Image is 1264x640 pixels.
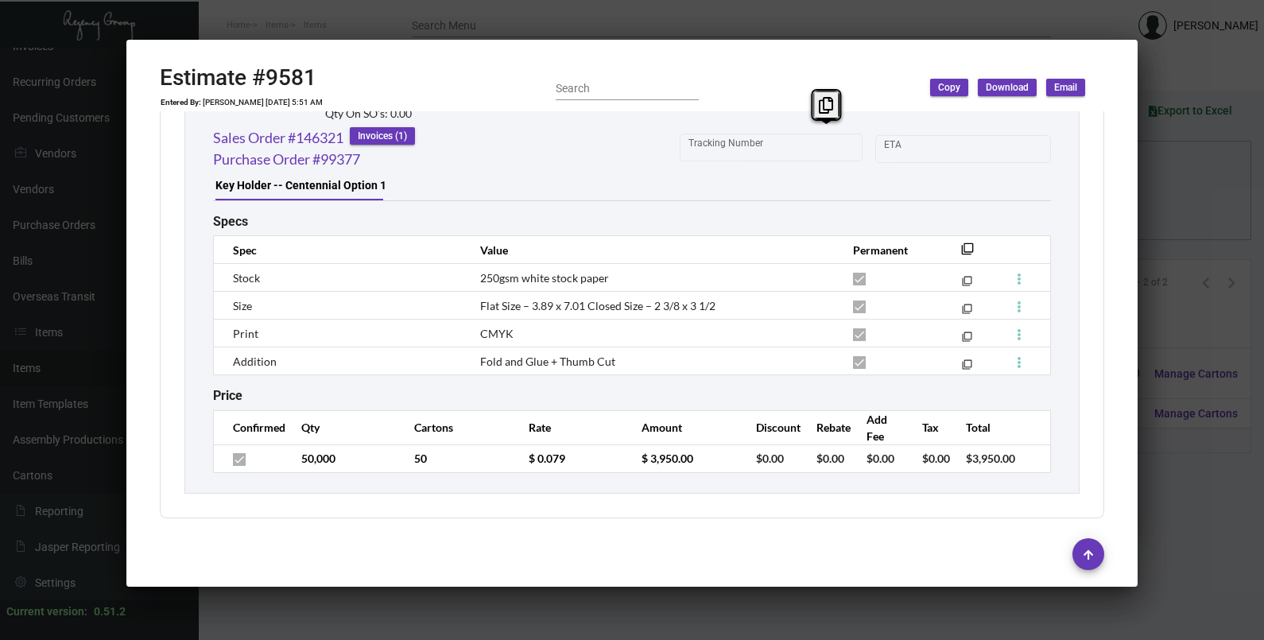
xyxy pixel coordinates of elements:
[513,410,626,444] th: Rate
[867,452,894,465] span: $0.00
[962,363,972,373] mat-icon: filter_none
[285,410,398,444] th: Qty
[350,127,415,145] button: Invoices (1)
[801,410,851,444] th: Rebate
[978,79,1037,96] button: Download
[480,299,715,312] span: Flat Size – 3.89 x 7.01 Closed Size – 2 3/8 x 3 1/2
[1054,81,1077,95] span: Email
[740,410,801,444] th: Discount
[160,98,202,107] td: Entered By:
[816,452,844,465] span: $0.00
[94,603,126,620] div: 0.51.2
[160,64,324,91] h2: Estimate #9581
[851,410,906,444] th: Add Fee
[214,236,465,264] th: Spec
[202,98,324,107] td: [PERSON_NAME] [DATE] 5:51 AM
[884,142,933,155] input: Start date
[213,149,360,170] a: Purchase Order #99377
[464,236,836,264] th: Value
[480,327,514,340] span: CMYK
[214,410,286,444] th: Confirmed
[938,81,960,95] span: Copy
[480,271,609,285] span: 250gsm white stock paper
[398,410,513,444] th: Cartons
[756,452,784,465] span: $0.00
[233,327,258,340] span: Print
[950,410,1015,444] th: Total
[626,410,740,444] th: Amount
[6,603,87,620] div: Current version:
[922,452,950,465] span: $0.00
[233,271,260,285] span: Stock
[961,247,974,260] mat-icon: filter_none
[213,214,248,229] h2: Specs
[962,307,972,317] mat-icon: filter_none
[213,127,343,149] a: Sales Order #146321
[233,355,277,368] span: Addition
[819,97,833,114] i: Copy
[962,279,972,289] mat-icon: filter_none
[906,410,950,444] th: Tax
[358,130,407,143] span: Invoices (1)
[930,79,968,96] button: Copy
[986,81,1029,95] span: Download
[480,355,615,368] span: Fold and Glue + Thumb Cut
[1046,79,1085,96] button: Email
[215,177,386,194] div: Key Holder -- Centennial Option 1
[962,335,972,345] mat-icon: filter_none
[213,388,242,403] h2: Price
[325,107,445,121] h2: Qty On SO’s: 0.00
[233,299,252,312] span: Size
[966,452,1015,465] span: $3,950.00
[947,142,1023,155] input: End date
[837,236,937,264] th: Permanent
